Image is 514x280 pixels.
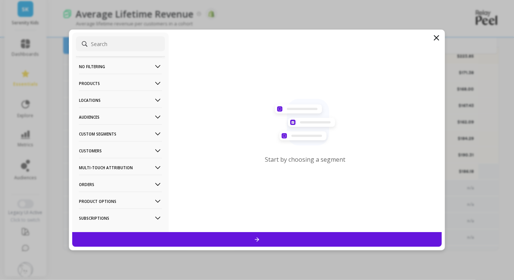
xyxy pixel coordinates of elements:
[79,57,162,76] p: No filtering
[79,141,162,160] p: Customers
[79,209,162,228] p: Subscriptions
[79,158,162,177] p: Multi-Touch Attribution
[79,91,162,110] p: Locations
[76,36,165,51] input: Search
[79,192,162,211] p: Product Options
[79,124,162,143] p: Custom Segments
[79,74,162,93] p: Products
[79,175,162,194] p: Orders
[265,155,346,164] p: Start by choosing a segment
[79,107,162,127] p: Audiences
